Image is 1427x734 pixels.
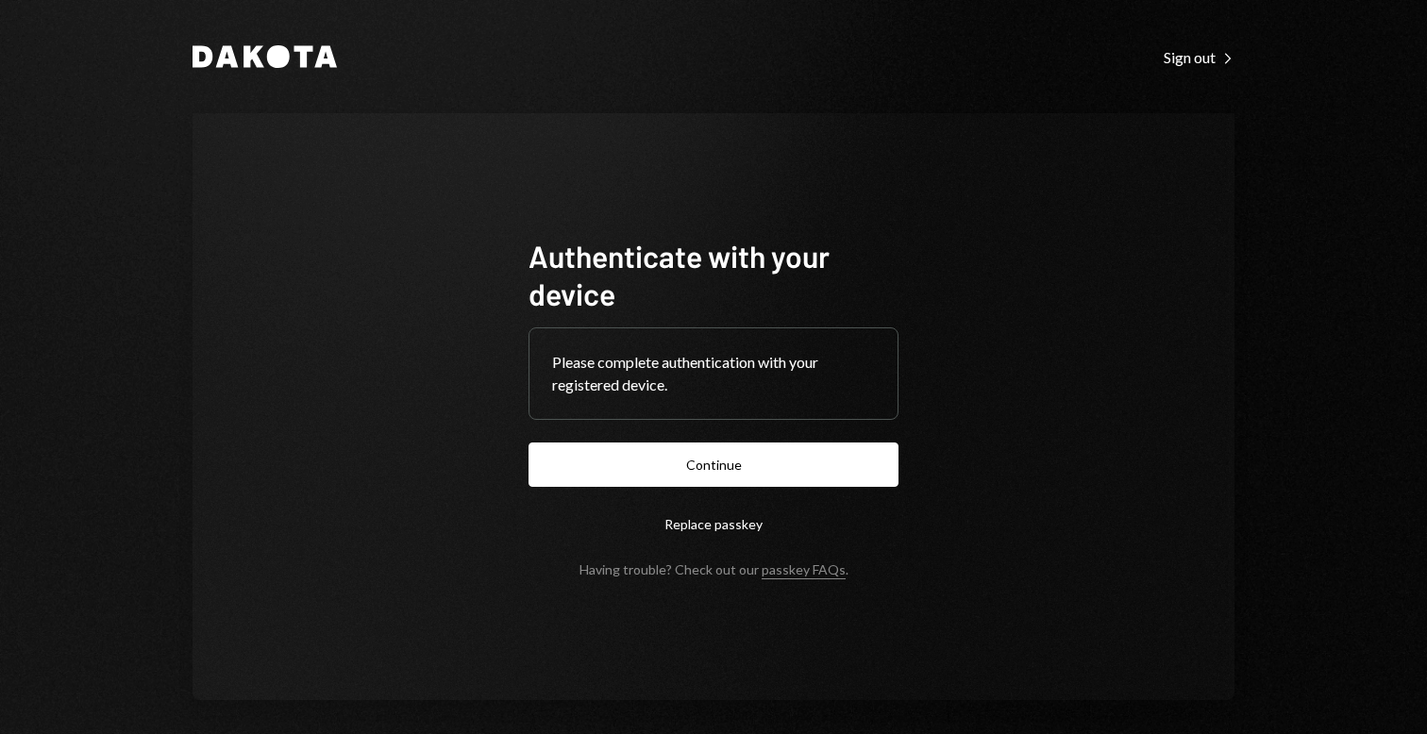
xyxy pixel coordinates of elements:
a: passkey FAQs [762,561,846,579]
div: Having trouble? Check out our . [579,561,848,577]
div: Please complete authentication with your registered device. [552,351,875,396]
div: Sign out [1164,48,1234,67]
button: Replace passkey [529,502,898,546]
button: Continue [529,442,898,487]
a: Sign out [1164,46,1234,67]
h1: Authenticate with your device [529,237,898,312]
